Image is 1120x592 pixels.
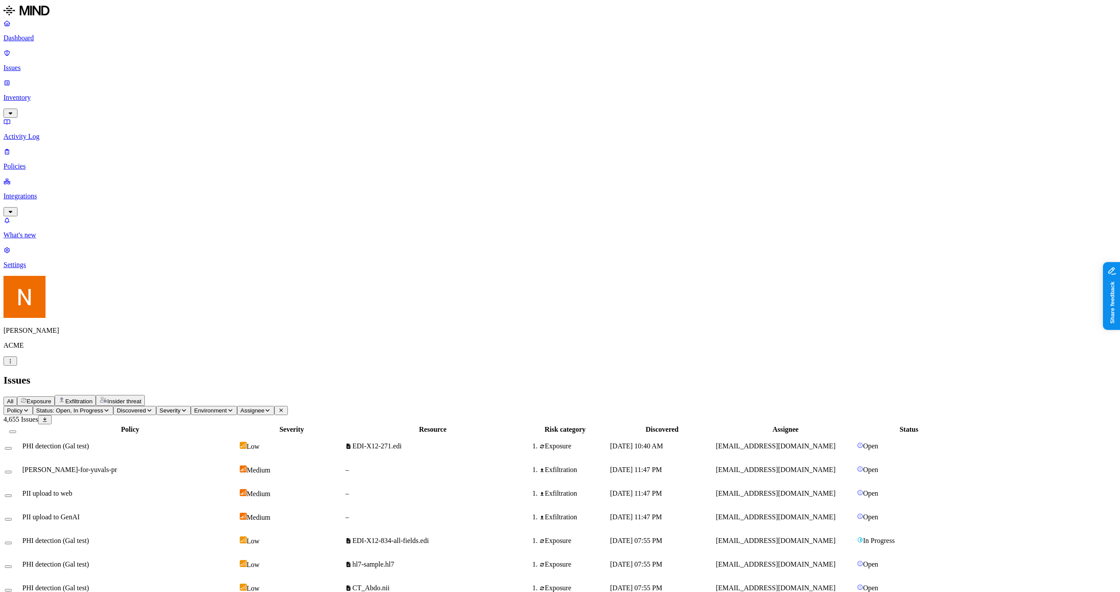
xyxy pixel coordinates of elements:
span: Open [863,584,878,592]
p: Settings [3,261,1116,269]
span: Open [863,466,878,473]
img: severity-medium.svg [240,489,247,496]
span: Insider threat [107,398,141,405]
img: Nitai Mishary [3,276,45,318]
span: [DATE] 10:40 AM [610,442,663,450]
div: Assignee [716,426,855,433]
div: Exfiltration [539,513,609,521]
span: [EMAIL_ADDRESS][DOMAIN_NAME] [716,560,836,568]
p: Integrations [3,192,1116,200]
p: Policies [3,162,1116,170]
a: MIND [3,4,1116,19]
span: – [345,490,349,497]
span: hl7-sample.hl7 [352,560,394,568]
a: Integrations [3,177,1116,215]
span: Discovered [117,407,146,414]
span: Low [247,561,259,568]
div: Exfiltration [539,466,609,474]
button: Select row [5,565,12,568]
span: Medium [247,466,270,474]
span: [DATE] 11:47 PM [610,513,662,521]
div: Exfiltration [539,490,609,497]
button: Select row [5,494,12,497]
span: Exposure [27,398,51,405]
a: Dashboard [3,19,1116,42]
div: Resource [345,426,520,433]
div: Status [857,426,961,433]
span: – [345,466,349,473]
div: Discovered [610,426,714,433]
span: PHI detection (Gal test) [22,584,89,592]
span: PHI detection (Gal test) [22,560,89,568]
span: Open [863,513,878,521]
img: status-in-progress.svg [857,537,863,543]
span: Open [863,560,878,568]
p: Activity Log [3,133,1116,141]
p: Inventory [3,94,1116,102]
img: severity-low.svg [240,584,247,591]
span: Low [247,537,259,545]
img: status-open.svg [857,442,863,448]
img: status-open.svg [857,466,863,472]
img: MIND [3,4,49,18]
span: Medium [247,490,270,497]
span: [EMAIL_ADDRESS][DOMAIN_NAME] [716,466,836,473]
span: [DATE] 07:55 PM [610,584,662,592]
p: What's new [3,231,1116,239]
span: [EMAIL_ADDRESS][DOMAIN_NAME] [716,490,836,497]
span: EDI-X12-271.edi [352,442,401,450]
a: What's new [3,216,1116,239]
img: status-open.svg [857,584,863,590]
div: Exposure [539,560,609,568]
img: severity-low.svg [240,536,247,543]
span: Policy [7,407,23,414]
span: – [345,513,349,521]
span: [EMAIL_ADDRESS][DOMAIN_NAME] [716,442,836,450]
span: PII upload to GenAI [22,513,80,521]
span: PHI detection (Gal test) [22,442,89,450]
span: Open [863,490,878,497]
div: Policy [22,426,238,433]
img: severity-medium.svg [240,513,247,520]
span: [EMAIL_ADDRESS][DOMAIN_NAME] [716,584,836,592]
span: Low [247,585,259,592]
a: Settings [3,246,1116,269]
img: status-open.svg [857,513,863,519]
span: 4,655 Issues [3,416,38,423]
span: Severity [160,407,181,414]
span: Assignee [241,407,265,414]
button: Select row [5,589,12,592]
div: Severity [240,426,344,433]
h2: Issues [3,374,1116,386]
button: Select row [5,542,12,544]
span: [EMAIL_ADDRESS][DOMAIN_NAME] [716,513,836,521]
p: Dashboard [3,34,1116,42]
span: PHI detection (Gal test) [22,537,89,544]
button: Select row [5,518,12,521]
img: severity-medium.svg [240,465,247,472]
span: EDI-X12-834-all-fields.edi [352,537,429,544]
div: Exposure [539,442,609,450]
img: severity-low.svg [240,442,247,449]
img: severity-low.svg [240,560,247,567]
span: Status: Open, In Progress [36,407,103,414]
div: Risk category [522,426,609,433]
span: In Progress [863,537,895,544]
div: Exposure [539,537,609,545]
span: Environment [194,407,227,414]
button: Select all [9,430,16,433]
span: [DATE] 07:55 PM [610,537,662,544]
span: CT_Abdo.nii [352,584,389,592]
span: Low [247,443,259,450]
a: Policies [3,148,1116,170]
img: status-open.svg [857,560,863,567]
span: [PERSON_NAME]-for-yuvals-pr [22,466,117,473]
span: PII upload to web [22,490,72,497]
img: status-open.svg [857,490,863,496]
button: Select row [5,471,12,473]
span: Exfiltration [65,398,92,405]
a: Inventory [3,79,1116,116]
a: Issues [3,49,1116,72]
span: Open [863,442,878,450]
div: Exposure [539,584,609,592]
